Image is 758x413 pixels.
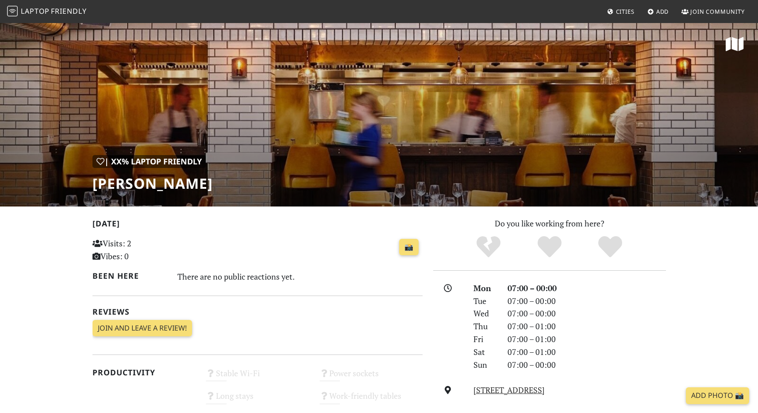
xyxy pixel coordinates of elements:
[468,333,502,346] div: Fri
[644,4,673,19] a: Add
[21,6,50,16] span: Laptop
[502,307,671,320] div: 07:00 – 00:00
[580,235,641,259] div: Definitely!
[502,320,671,333] div: 07:00 – 01:00
[92,320,192,337] a: Join and leave a review!
[468,320,502,333] div: Thu
[51,6,86,16] span: Friendly
[92,175,213,192] h1: [PERSON_NAME]
[399,239,419,256] a: 📸
[502,282,671,295] div: 07:00 – 00:00
[468,282,502,295] div: Mon
[656,8,669,16] span: Add
[458,235,519,259] div: No
[200,366,314,389] div: Stable Wi-Fi
[468,295,502,308] div: Tue
[678,4,748,19] a: Join Community
[177,269,423,284] div: There are no public reactions yet.
[92,368,196,377] h2: Productivity
[690,8,745,16] span: Join Community
[502,333,671,346] div: 07:00 – 01:00
[502,358,671,371] div: 07:00 – 00:00
[7,4,87,19] a: LaptopFriendly LaptopFriendly
[473,385,545,395] a: [STREET_ADDRESS]
[604,4,638,19] a: Cities
[468,346,502,358] div: Sat
[502,295,671,308] div: 07:00 – 00:00
[519,235,580,259] div: Yes
[433,217,666,230] p: Do you like working from here?
[92,155,206,168] div: | XX% Laptop Friendly
[502,346,671,358] div: 07:00 – 01:00
[92,237,196,263] p: Visits: 2 Vibes: 0
[314,366,428,389] div: Power sockets
[686,387,749,404] a: Add Photo 📸
[92,307,423,316] h2: Reviews
[468,358,502,371] div: Sun
[200,389,314,411] div: Long stays
[314,389,428,411] div: Work-friendly tables
[468,307,502,320] div: Wed
[92,219,423,232] h2: [DATE]
[7,6,18,16] img: LaptopFriendly
[616,8,635,16] span: Cities
[92,271,167,281] h2: Been here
